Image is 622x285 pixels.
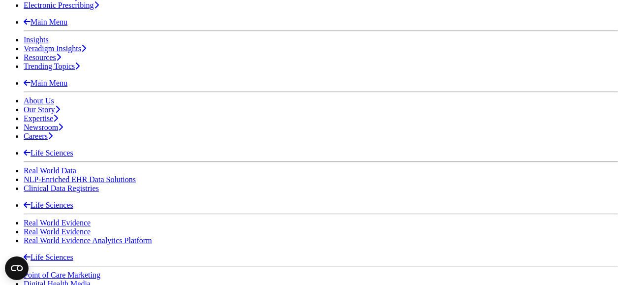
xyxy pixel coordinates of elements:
a: Main Menu [24,18,67,26]
a: Newsroom [24,123,63,131]
a: Resources [24,53,61,62]
a: Real World Evidence [24,219,91,227]
a: Insights [24,35,49,44]
a: About Us [24,96,54,105]
a: Expertise [24,114,58,123]
button: Open CMP widget [5,256,29,280]
a: Our Story [24,105,60,114]
a: Point of Care Marketing [24,271,100,279]
a: Life Sciences [24,149,73,157]
a: Real World Evidence [24,227,91,236]
a: Veradigm Insights [24,44,86,53]
a: Electronic Prescribing [24,1,99,9]
a: Careers [24,132,53,140]
iframe: Drift Chat Widget [433,224,610,273]
a: Trending Topics [24,62,80,70]
a: Life Sciences [24,253,73,261]
a: Life Sciences [24,201,73,209]
a: NLP-Enriched EHR Data Solutions [24,175,136,184]
a: Real World Evidence Analytics Platform [24,236,152,245]
a: Main Menu [24,79,67,87]
a: Real World Data [24,166,76,175]
a: Clinical Data Registries [24,184,99,192]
